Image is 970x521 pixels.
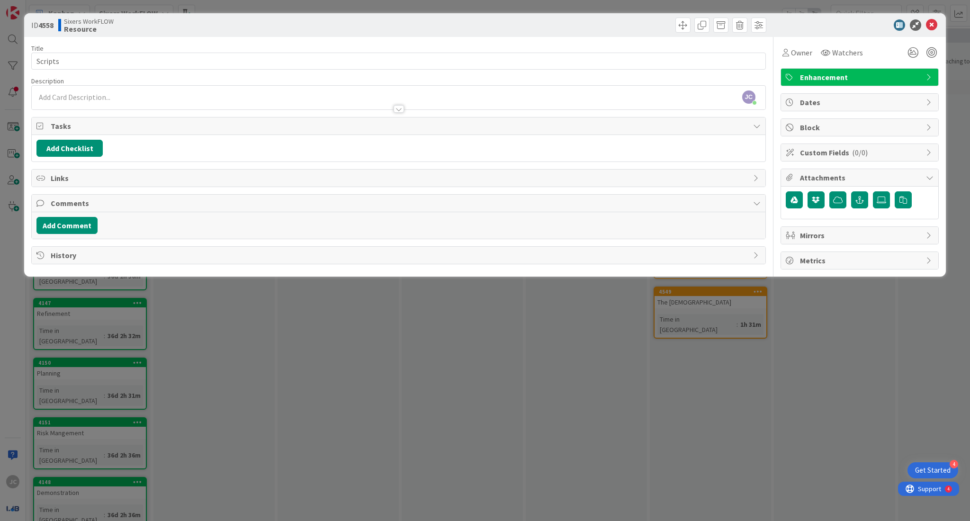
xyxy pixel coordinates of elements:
[832,47,863,58] span: Watchers
[36,140,103,157] button: Add Checklist
[64,18,114,25] span: Sixers WorkFLOW
[800,147,921,158] span: Custom Fields
[950,460,958,468] div: 4
[51,172,748,184] span: Links
[49,4,52,11] div: 4
[800,230,921,241] span: Mirrors
[915,466,951,475] div: Get Started
[51,120,748,132] span: Tasks
[51,198,748,209] span: Comments
[31,77,64,85] span: Description
[907,462,958,478] div: Open Get Started checklist, remaining modules: 4
[31,19,54,31] span: ID
[800,255,921,266] span: Metrics
[31,44,44,53] label: Title
[800,97,921,108] span: Dates
[20,1,43,13] span: Support
[800,72,921,83] span: Enhancement
[742,90,755,104] span: JC
[800,122,921,133] span: Block
[791,47,812,58] span: Owner
[31,53,766,70] input: type card name here...
[852,148,868,157] span: ( 0/0 )
[36,217,98,234] button: Add Comment
[800,172,921,183] span: Attachments
[38,20,54,30] b: 4558
[51,250,748,261] span: History
[64,25,114,33] b: Resource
